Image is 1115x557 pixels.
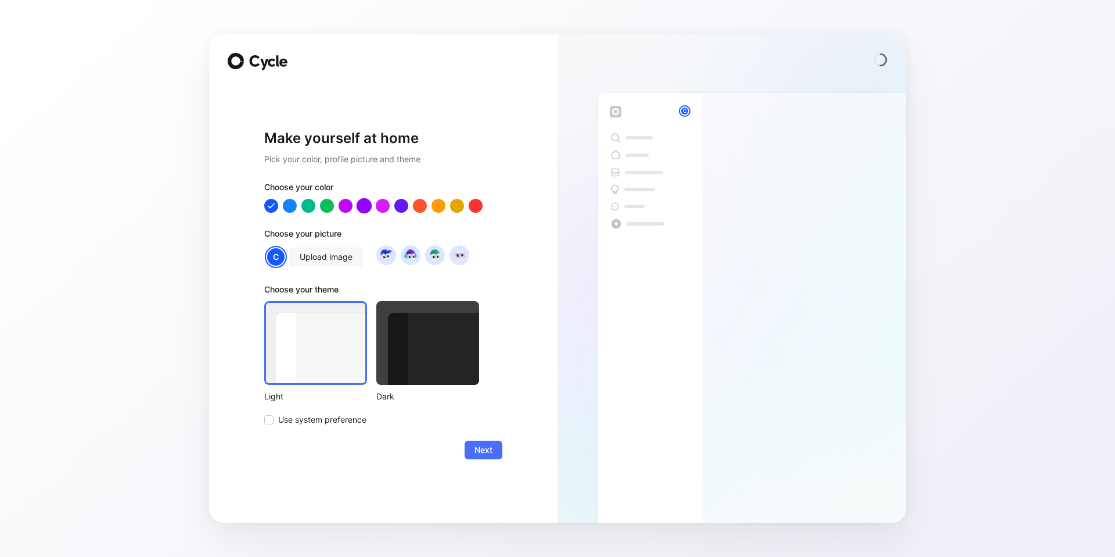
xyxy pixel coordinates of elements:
[266,247,286,267] div: C
[376,390,479,404] div: Dark
[290,248,362,266] button: Upload image
[264,283,479,301] div: Choose your theme
[451,247,467,263] img: avatar
[264,152,502,166] h2: Pick your color, profile picture and theme
[300,250,353,264] span: Upload image
[465,441,502,459] button: Next
[264,227,502,245] div: Choose your picture
[474,443,492,457] span: Next
[610,106,621,117] img: workspace-default-logo-wX5zAyuM.png
[680,106,689,116] div: C
[264,180,502,199] div: Choose your color
[378,247,394,263] img: avatar
[427,247,443,263] img: avatar
[402,247,418,263] img: avatar
[278,413,366,427] span: Use system preference
[264,390,367,404] div: Light
[264,129,502,148] h1: Make yourself at home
